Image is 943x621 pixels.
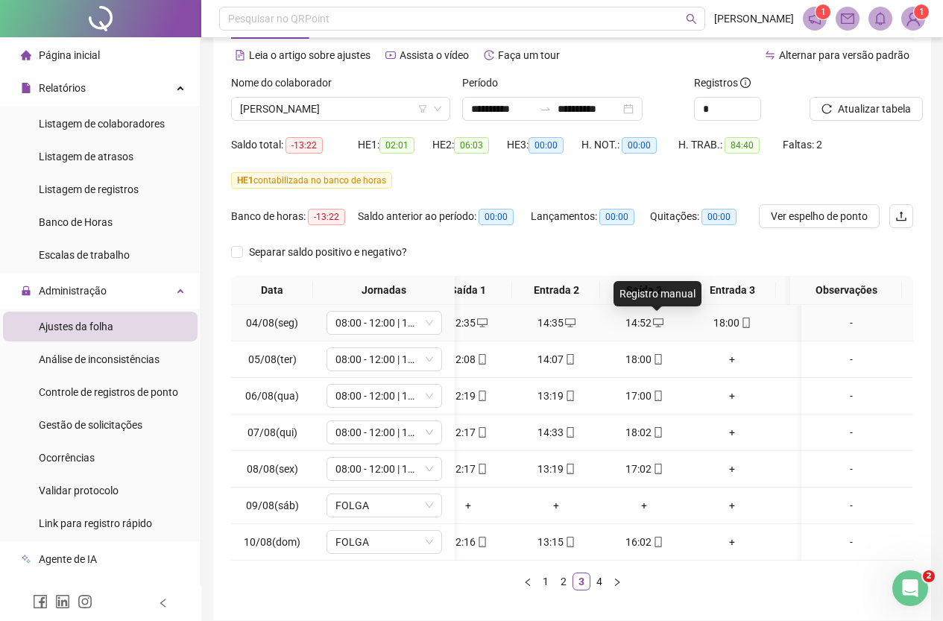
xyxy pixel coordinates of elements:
[540,103,552,115] span: to
[479,209,514,225] span: 00:00
[476,318,488,328] span: desktop
[245,390,299,402] span: 06/08(qua)
[39,353,160,365] span: Análise de inconsistências
[564,354,575,365] span: mobile
[694,351,770,368] div: +
[231,136,358,154] div: Saldo total:
[476,464,488,474] span: mobile
[537,573,554,590] a: 1
[590,573,608,590] li: 4
[430,497,506,514] div: +
[335,348,433,371] span: 08:00 - 12:00 | 13:00 - 17:00
[248,353,297,365] span: 05/08(ter)
[484,50,494,60] span: history
[606,534,682,550] div: 16:02
[33,594,48,609] span: facebook
[39,386,178,398] span: Controle de registros de ponto
[694,424,770,441] div: +
[807,497,895,514] div: -
[874,12,887,25] span: bell
[247,426,297,438] span: 07/08(qui)
[606,424,682,441] div: 18:02
[247,463,298,475] span: 08/08(sex)
[694,461,770,477] div: +
[564,427,575,438] span: mobile
[782,424,858,441] div: +
[425,464,434,473] span: down
[518,534,594,550] div: 13:15
[39,321,113,332] span: Ajustes da folha
[591,573,608,590] a: 4
[688,276,776,305] th: Entrada 3
[39,249,130,261] span: Escalas de trabalho
[335,312,433,334] span: 08:00 - 12:00 | 13:00 - 17:00
[807,534,895,550] div: -
[740,78,751,88] span: info-circle
[244,536,300,548] span: 10/08(dom)
[694,534,770,550] div: +
[821,104,832,114] span: reload
[701,209,737,225] span: 00:00
[652,318,663,328] span: desktop
[231,172,392,189] span: contabilizada no banco de horas
[518,351,594,368] div: 14:07
[418,104,427,113] span: filter
[21,286,31,296] span: lock
[240,98,441,120] span: LEONIDAS PEREIRA DE SOUZA
[776,276,864,305] th: Saída 3
[432,136,507,154] div: HE 2:
[518,315,594,331] div: 14:35
[895,210,907,222] span: upload
[286,137,323,154] span: -13:22
[782,497,858,514] div: +
[231,208,358,225] div: Banco de horas:
[902,7,924,30] img: 76874
[237,175,253,186] span: HE 1
[39,517,152,529] span: Link para registro rápido
[39,216,113,228] span: Banco de Horas
[652,537,663,547] span: mobile
[564,318,575,328] span: desktop
[335,385,433,407] span: 08:00 - 12:00 | 13:00 - 17:00
[21,83,31,93] span: file
[564,391,575,401] span: mobile
[606,388,682,404] div: 17:00
[231,75,341,91] label: Nome do colaborador
[498,49,560,61] span: Faça um tour
[606,351,682,368] div: 18:00
[678,136,783,154] div: H. TRAB.:
[606,315,682,331] div: 14:52
[694,315,770,331] div: 18:00
[810,97,923,121] button: Atualizar tabela
[39,419,142,431] span: Gestão de solicitações
[358,136,432,154] div: HE 1:
[476,427,488,438] span: mobile
[454,137,489,154] span: 06:03
[779,49,909,61] span: Alternar para versão padrão
[335,494,433,517] span: FOLGA
[335,421,433,444] span: 08:00 - 12:00 | 13:00 - 17:00
[694,497,770,514] div: +
[782,461,858,477] div: +
[21,50,31,60] span: home
[158,598,168,608] span: left
[425,355,434,364] span: down
[714,10,794,27] span: [PERSON_NAME]
[39,183,139,195] span: Listagem de registros
[519,573,537,590] li: Página anterior
[425,538,434,546] span: down
[841,12,854,25] span: mail
[573,573,590,590] li: 3
[807,351,895,368] div: -
[782,388,858,404] div: +
[581,136,678,154] div: H. NOT.:
[78,594,92,609] span: instagram
[540,103,552,115] span: swap-right
[892,570,928,606] iframe: Intercom live chat
[430,534,506,550] div: 12:16
[555,573,573,590] li: 2
[358,208,531,225] div: Saldo anterior ao período:
[608,573,626,590] li: Próxima página
[771,208,868,224] span: Ver espelho de ponto
[919,7,924,17] span: 1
